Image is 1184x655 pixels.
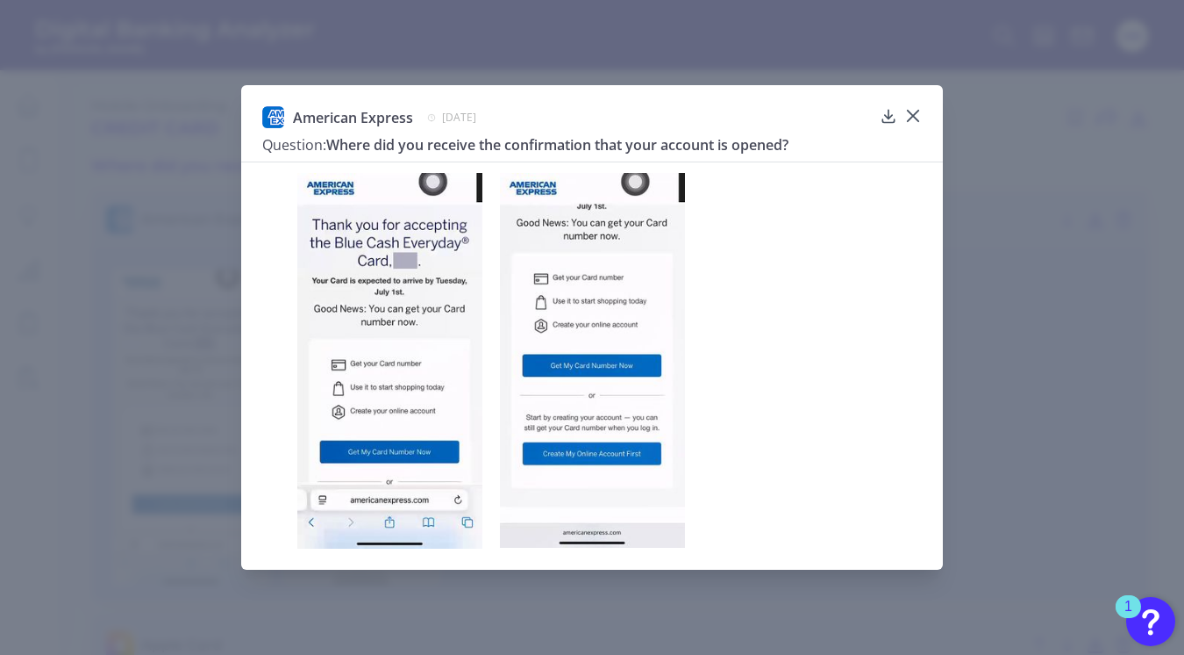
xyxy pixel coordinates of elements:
div: 1 [1124,607,1132,630]
span: American Express [293,108,413,127]
span: [DATE] [442,110,476,125]
button: Open Resource Center, 1 new notification [1126,597,1175,646]
h3: Where did you receive the confirmation that your account is opened? [262,135,873,155]
span: Question: [262,135,326,155]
